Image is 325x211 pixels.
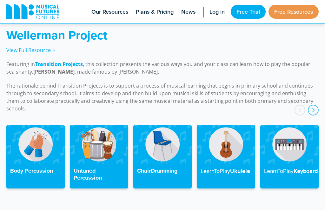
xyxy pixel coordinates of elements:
p: The rationale behind Transition Projects is to support a process of musical learning that begins ... [6,82,319,112]
a: Transition Projects [35,61,83,68]
a: View Full Resource‎‏‏‎ ‎ › [6,47,55,54]
a: LearnToPlayKeyboard [260,125,319,189]
a: ChairDrumming [133,125,192,189]
span: Plans & Pricing [136,8,174,16]
span: Log in [209,8,225,16]
strong: [PERSON_NAME] [33,68,75,75]
div: next [308,105,319,115]
div: prev [295,105,305,115]
h4: Untuned Percussion [74,168,124,181]
a: LearnToPlayUkulele [197,125,255,189]
p: Featuring in , this collection presents the various ways you and your class can learn how to play... [6,60,319,76]
a: Free Trial [231,5,266,19]
h4: ChairDrumming [137,168,188,175]
span: News [181,8,196,16]
h4: Ukulele [201,168,251,175]
a: Body Percussion [6,125,65,189]
a: Untuned Percussion [70,125,128,189]
strong: LearnToPlay [264,167,294,175]
h4: Keyboard [264,168,315,175]
strong: Wellerman Project [6,26,107,44]
span: Our Resources [91,8,128,16]
strong: LearnToPlay [201,167,230,175]
h4: Body Percussion [10,168,61,175]
a: Free Resources [269,5,319,19]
